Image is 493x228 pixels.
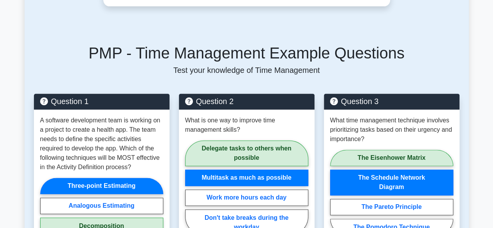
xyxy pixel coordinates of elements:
label: The Eisenhower Matrix [330,150,453,166]
p: What is one way to improve time management skills? [185,116,308,134]
p: A software development team is working on a project to create a health app. The team needs to def... [40,116,163,172]
h5: Question 2 [185,97,308,106]
label: The Pareto Principle [330,199,453,215]
label: Three-point Estimating [40,178,163,194]
label: Analogous Estimating [40,198,163,214]
p: What time management technique involves prioritizing tasks based on their urgency and importance? [330,116,453,144]
label: Delegate tasks to others when possible [185,140,308,166]
label: The Schedule Network Diagram [330,170,453,195]
label: Multitask as much as possible [185,170,308,186]
p: Test your knowledge of Time Management [34,65,459,75]
h5: PMP - Time Management Example Questions [34,44,459,62]
h5: Question 1 [40,97,163,106]
label: Work more hours each day [185,189,308,206]
h5: Question 3 [330,97,453,106]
